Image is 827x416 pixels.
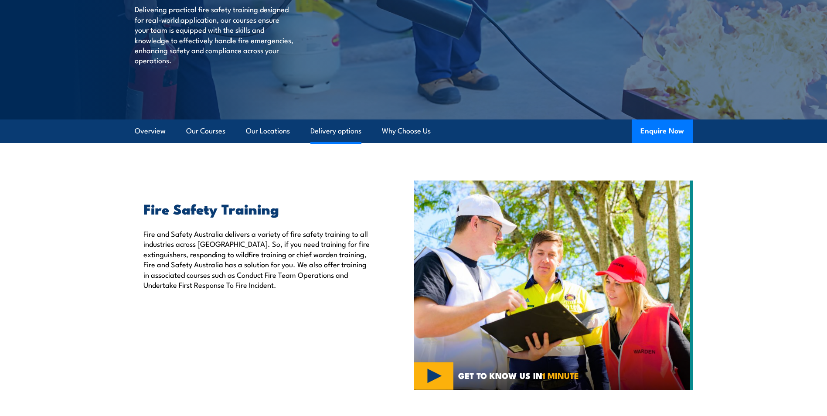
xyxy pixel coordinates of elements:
a: Why Choose Us [382,119,431,143]
a: Overview [135,119,166,143]
img: Fire Safety Training Courses [414,181,693,390]
strong: 1 MINUTE [542,369,579,382]
a: Delivery options [310,119,361,143]
p: Fire and Safety Australia delivers a variety of fire safety training to all industries across [GE... [143,228,374,290]
a: Our Locations [246,119,290,143]
h2: Fire Safety Training [143,202,374,215]
span: GET TO KNOW US IN [458,372,579,379]
a: Our Courses [186,119,225,143]
button: Enquire Now [632,119,693,143]
p: Delivering practical fire safety training designed for real-world application, our courses ensure... [135,4,294,65]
